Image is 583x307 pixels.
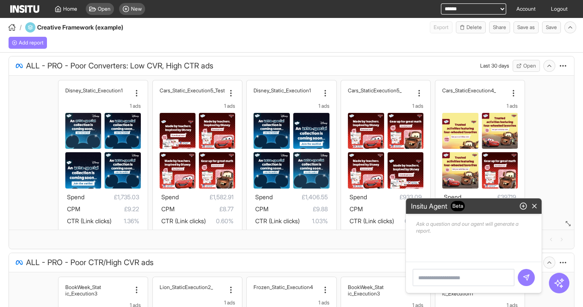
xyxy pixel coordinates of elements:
[444,193,461,201] span: Spend
[542,21,561,33] button: Save
[489,21,510,33] button: Share
[206,216,233,226] span: 0.60%
[175,204,233,214] span: £8.77
[37,23,146,32] h4: Creative Framework (example)
[160,299,235,306] div: 1 ads
[25,22,146,32] div: Creative Framework (example)
[442,290,473,297] h2: ic_Execution1
[513,60,540,72] button: Open
[254,87,319,94] div: Disney_Static_Execution1
[300,216,327,226] span: 1.03%
[217,228,233,238] span: 5.69%
[67,217,111,224] span: CTR (Link clicks)
[363,204,422,214] span: £10.10
[19,39,44,46] span: Add report
[179,192,233,202] span: £1,582.91
[161,217,206,224] span: CTR (Link clicks)
[161,205,175,213] span: CPM
[282,284,313,290] h2: c_Execution4
[67,205,80,213] span: CPM
[348,87,413,94] div: Cars_Static_Execution5
[442,103,518,109] div: 1 ads
[80,204,139,214] span: £9.22
[67,229,142,236] span: CVR (Link click to purchase)
[98,6,111,12] span: Open
[408,201,468,211] h2: Insitu Agent
[111,216,139,226] span: 1.36%
[348,103,423,109] div: 1 ads
[348,87,373,94] h2: Cars_Static
[254,103,329,109] div: 1 ads
[10,5,39,13] img: Logo
[348,290,380,297] h2: ic_Execution3
[65,87,131,94] div: Disney_Static_Execution1
[367,192,422,202] span: £933.09
[160,284,185,290] h2: Lion_Static
[350,205,363,213] span: CPM
[480,62,509,69] div: Last 30 days
[161,193,179,201] span: Spend
[273,192,327,202] span: £1,406.55
[254,284,319,290] div: Frozen_Static_Execution4
[67,193,85,201] span: Spend
[85,192,139,202] span: £1,735.03
[451,201,465,211] span: Beta
[254,299,329,306] div: 1 ads
[255,217,300,224] span: CTR (Link clicks)
[281,87,311,94] h2: c_Execution1
[394,216,422,226] span: 0.56%
[254,87,281,94] h2: Disney_Stati
[430,21,452,33] span: Can currently only export from Insights reports.
[20,23,22,32] span: /
[442,87,507,94] div: Cars_Static_Execution4
[63,6,77,12] span: Home
[255,229,330,236] span: CVR (Link click to purchase)
[122,228,139,238] span: 0.86%
[160,87,193,94] h2: Cars_Static_Ex
[9,37,47,49] button: Add report
[26,257,154,269] span: ALL - PRO - Poor CTR/High CVR ads
[193,87,225,94] h2: ecution5_Test
[268,204,327,214] span: £9.88
[160,284,225,290] div: Lion_Static_Execution2
[461,192,516,202] span: £397.19
[513,21,539,33] button: Save as
[350,217,394,224] span: CTR (Link clicks)
[430,21,452,33] button: Export
[65,284,131,297] div: BookWeek_Static_Execution3
[348,284,384,290] h2: BookWeek_Stat
[185,284,213,290] h2: _Execution2
[160,87,225,94] div: Cars_Static_Execution5_Test
[350,229,424,236] span: CVR (Link click to purchase)
[7,22,22,32] button: /
[255,205,268,213] span: CPM
[65,284,101,290] h2: BookWeek_Stat
[65,290,97,297] h2: ic_Execution3
[255,193,273,201] span: Spend
[311,228,328,238] span: 0.68%
[350,193,367,201] span: Spend
[161,229,236,236] span: CVR (Link click to purchase)
[468,87,496,94] h2: _Execution4
[254,284,282,290] h2: Frozen_Stati
[413,217,535,255] p: Ask a question and our agent will generate a report.
[442,87,468,94] h2: Cars_Static
[131,6,142,12] span: New
[65,103,141,109] div: 1 ads
[65,87,93,94] h2: Disney_Stati
[160,103,235,109] div: 1 ads
[93,87,122,94] h2: c_Execution1
[9,37,47,49] div: Add a report to get started
[405,228,422,238] span: 4.22%
[348,284,413,297] div: BookWeek_Static_Execution3
[456,21,486,33] button: Delete
[26,60,213,72] span: ALL - PRO - Poor Converters: Low CVR, High CTR ads
[373,87,402,94] h2: _Execution5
